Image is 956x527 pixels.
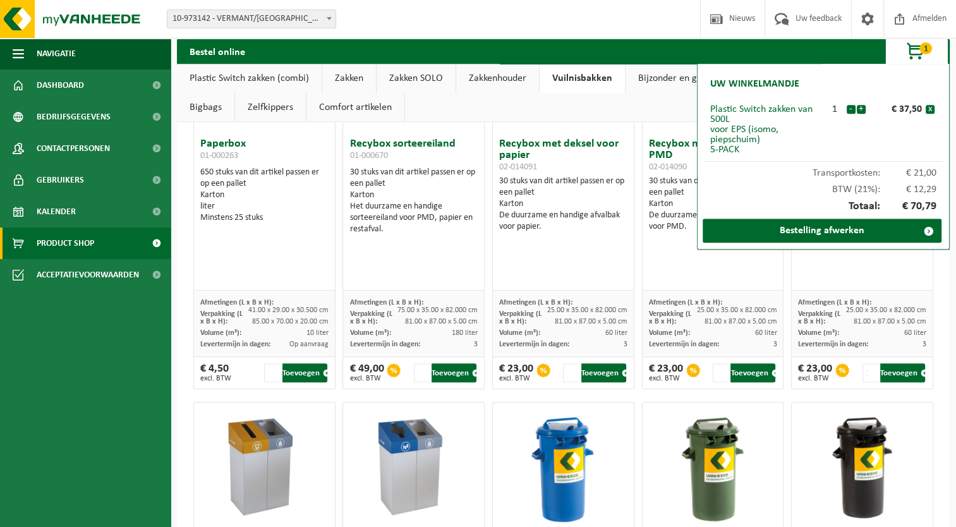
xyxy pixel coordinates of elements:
[880,168,937,178] span: € 21,00
[624,341,627,348] span: 3
[605,329,627,337] span: 60 liter
[377,64,456,93] a: Zakken SOLO
[649,329,690,337] span: Volume (m³):
[499,138,627,173] h3: Recybox met deksel voor papier
[919,42,932,54] span: 1
[649,363,683,382] div: € 23,00
[704,318,777,325] span: 81.00 x 87.00 x 5.00 cm
[846,306,926,314] span: 25.00 x 35.00 x 82.000 cm
[626,64,768,93] a: Bijzonder en gevaarlijk afval
[499,198,627,210] div: Karton
[704,178,943,195] div: BTW (21%):
[200,201,329,212] div: liter
[798,329,839,337] span: Volume (m³):
[880,363,925,382] button: Toevoegen
[349,190,478,201] div: Karton
[349,375,384,382] span: excl. BTW
[200,375,231,382] span: excl. BTW
[200,212,329,224] div: Minstens 25 stuks
[177,39,258,63] h2: Bestel online
[649,341,719,348] span: Levertermijn in dagen:
[798,375,832,382] span: excl. BTW
[754,329,777,337] span: 60 liter
[880,201,937,212] span: € 70,79
[649,162,687,172] span: 02-014090
[704,70,806,98] h2: Uw winkelmandje
[499,176,627,233] div: 30 stuks van dit artikel passen er op een pallet
[847,105,856,114] button: -
[704,162,943,178] div: Transportkosten:
[798,341,868,348] span: Levertermijn in dagen:
[499,310,542,325] span: Verpakking (L x B x H):
[649,299,722,306] span: Afmetingen (L x B x H):
[923,341,926,348] span: 3
[397,306,478,314] span: 75.00 x 35.00 x 82.000 cm
[649,310,691,325] span: Verpakking (L x B x H):
[322,64,376,93] a: Zakken
[869,104,926,114] div: € 37,50
[862,363,879,382] input: 1
[798,299,871,306] span: Afmetingen (L x B x H):
[200,329,241,337] span: Volume (m³):
[730,363,775,382] button: Toevoegen
[649,375,683,382] span: excl. BTW
[37,196,76,227] span: Kalender
[37,101,111,133] span: Bedrijfsgegevens
[773,341,777,348] span: 3
[499,375,533,382] span: excl. BTW
[710,104,823,155] div: Plastic Switch zakken van 500L voor EPS (isomo, piepschuim) 5-PACK
[547,306,627,314] span: 25.00 x 35.00 x 82.000 cm
[349,201,478,235] div: Het duurzame en handige sorteereiland voor PMD, papier en restafval.
[649,198,777,210] div: Karton
[563,363,579,382] input: 1
[349,341,420,348] span: Levertermijn in dagen:
[540,64,625,93] a: Vuilnisbakken
[248,306,329,314] span: 41.00 x 29.00 x 30.500 cm
[499,210,627,233] div: De duurzame en handige afvalbak voor papier.
[200,138,329,164] h3: Paperbox
[200,363,231,382] div: € 4,50
[252,318,329,325] span: 85.00 x 70.00 x 20.00 cm
[349,138,478,164] h3: Recybox sorteereiland
[854,318,926,325] span: 81.00 x 87.00 x 5.00 cm
[499,329,540,337] span: Volume (m³):
[649,210,777,233] div: De duurzame en handige afvalbak voor PMD.
[200,310,243,325] span: Verpakking (L x B x H):
[405,318,478,325] span: 81.00 x 87.00 x 5.00 cm
[581,363,626,382] button: Toevoegen
[37,38,76,70] span: Navigatie
[880,185,937,195] span: € 12,29
[926,105,935,114] button: x
[499,162,537,172] span: 02-014091
[823,104,846,114] div: 1
[349,167,478,235] div: 30 stuks van dit artikel passen er op een pallet
[200,190,329,201] div: Karton
[349,299,423,306] span: Afmetingen (L x B x H):
[456,64,539,93] a: Zakkenhouder
[649,138,777,173] h3: Recybox met deksel voor PMD
[885,39,948,64] button: 1
[474,341,478,348] span: 3
[264,363,281,382] input: 1
[200,299,274,306] span: Afmetingen (L x B x H):
[499,363,533,382] div: € 23,00
[857,105,866,114] button: +
[798,363,832,382] div: € 23,00
[904,329,926,337] span: 60 liter
[499,341,569,348] span: Levertermijn in dagen:
[349,310,392,325] span: Verpakking (L x B x H):
[306,329,329,337] span: 10 liter
[555,318,627,325] span: 81.00 x 87.00 x 5.00 cm
[452,329,478,337] span: 180 liter
[37,133,110,164] span: Contactpersonen
[235,93,306,122] a: Zelfkippers
[37,164,84,196] span: Gebruikers
[200,341,270,348] span: Levertermijn in dagen:
[703,219,941,243] a: Bestelling afwerken
[414,363,430,382] input: 1
[37,259,139,291] span: Acceptatievoorwaarden
[798,310,840,325] span: Verpakking (L x B x H):
[200,151,238,161] span: 01-000263
[177,93,234,122] a: Bigbags
[349,151,387,161] span: 01-000670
